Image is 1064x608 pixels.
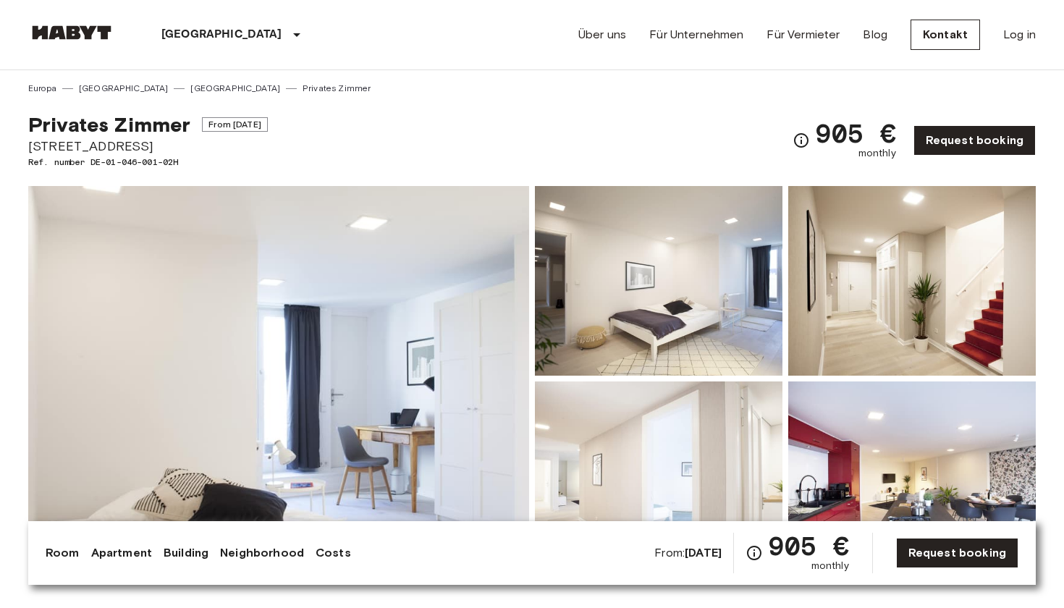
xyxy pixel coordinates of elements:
[654,545,722,561] span: From:
[816,120,896,146] span: 905 €
[911,20,980,50] a: Kontakt
[858,146,896,161] span: monthly
[535,186,782,376] img: Picture of unit DE-01-046-001-02H
[28,137,268,156] span: [STREET_ADDRESS]
[649,26,743,43] a: Für Unternehmen
[746,544,763,562] svg: Check cost overview for full price breakdown. Please note that discounts apply to new joiners onl...
[220,544,304,562] a: Neighborhood
[28,82,56,95] a: Europa
[79,82,169,95] a: [GEOGRAPHIC_DATA]
[913,125,1036,156] a: Request booking
[202,117,268,132] span: From [DATE]
[164,544,208,562] a: Building
[28,186,529,571] img: Marketing picture of unit DE-01-046-001-02H
[190,82,280,95] a: [GEOGRAPHIC_DATA]
[535,381,782,571] img: Picture of unit DE-01-046-001-02H
[788,186,1036,376] img: Picture of unit DE-01-046-001-02H
[91,544,152,562] a: Apartment
[161,26,282,43] p: [GEOGRAPHIC_DATA]
[46,544,80,562] a: Room
[863,26,887,43] a: Blog
[767,26,840,43] a: Für Vermieter
[1003,26,1036,43] a: Log in
[28,156,268,169] span: Ref. number DE-01-046-001-02H
[896,538,1018,568] a: Request booking
[811,559,849,573] span: monthly
[793,132,810,149] svg: Check cost overview for full price breakdown. Please note that discounts apply to new joiners onl...
[769,533,849,559] span: 905 €
[788,381,1036,571] img: Picture of unit DE-01-046-001-02H
[28,112,190,137] span: Privates Zimmer
[578,26,626,43] a: Über uns
[316,544,351,562] a: Costs
[303,82,371,95] a: Privates Zimmer
[28,25,115,40] img: Habyt
[685,546,722,560] b: [DATE]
